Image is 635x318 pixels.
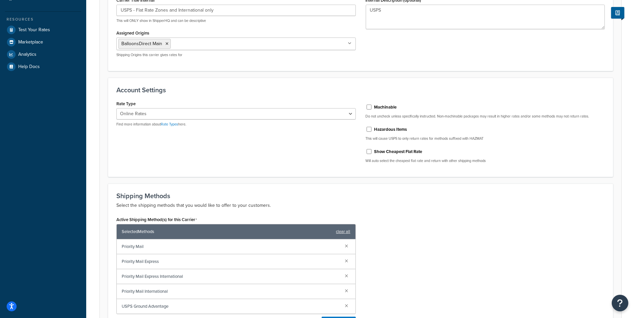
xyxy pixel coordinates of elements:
span: Analytics [18,52,36,57]
div: Resources [5,17,81,22]
label: Hazardous Items [374,126,407,132]
span: Priority Mail Express [122,257,340,266]
span: BalloonsDirect Main [121,40,162,47]
span: Marketplace [18,40,43,45]
button: Open Resource Center [612,295,628,311]
p: Do not uncheck unless specifically instructed. Non-machinable packages may result in higher rates... [366,114,605,119]
p: Find more information about here. [116,122,356,127]
p: Will auto select the cheapest flat rate and return with other shipping methods [366,158,605,163]
h3: Account Settings [116,86,605,94]
p: Shipping Origins this carrier gives rates for [116,52,356,57]
button: Show Help Docs [611,7,624,19]
a: Help Docs [5,61,81,73]
a: Rate Types [161,121,178,127]
span: Test Your Rates [18,27,50,33]
span: Priority Mail [122,242,340,251]
span: Priority Mail Express International [122,272,340,281]
span: Priority Mail International [122,287,340,296]
label: Show Cheapest Flat Rate [374,149,422,155]
h3: Shipping Methods [116,192,605,199]
textarea: USPS [366,5,605,29]
a: clear all [336,227,350,236]
a: Marketplace [5,36,81,48]
a: Analytics [5,48,81,60]
a: Test Your Rates [5,24,81,36]
p: This will cause USPS to only return rates for methods suffixed with HAZMAT [366,136,605,141]
label: Active Shipping Method(s) for this Carrier [116,217,197,222]
label: Machinable [374,104,397,110]
span: Help Docs [18,64,40,70]
span: Selected Methods [122,227,333,236]
label: Rate Type [116,101,136,106]
label: Assigned Origins [116,31,149,36]
p: Select the shipping methods that you would like to offer to your customers. [116,201,605,209]
span: USPS Ground Advantage [122,302,340,311]
p: This will ONLY show in ShipperHQ and can be descriptive [116,18,356,23]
